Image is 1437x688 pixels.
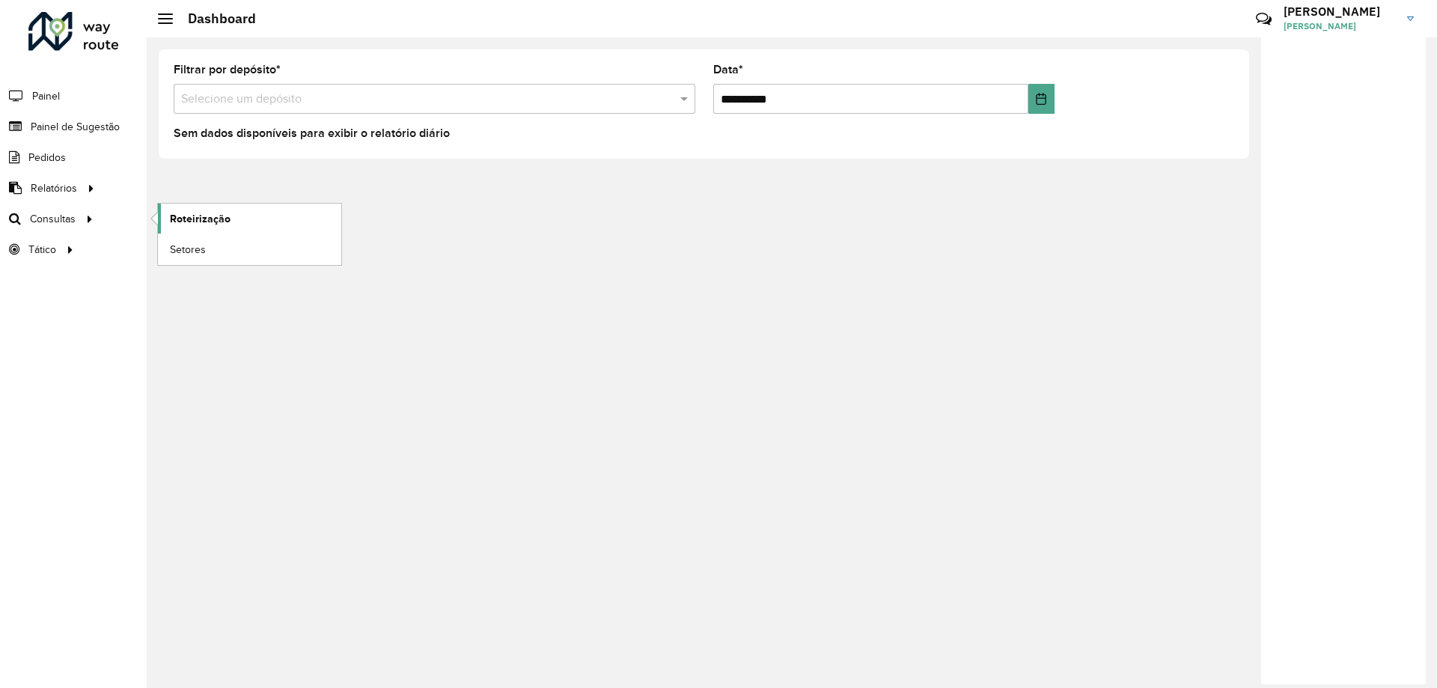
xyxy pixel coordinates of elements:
button: Choose Date [1028,84,1055,114]
span: Tático [28,242,56,258]
label: Sem dados disponíveis para exibir o relatório diário [174,124,450,142]
a: Contato Rápido [1248,3,1280,35]
h2: Dashboard [173,10,256,27]
a: Setores [158,234,341,264]
span: Roteirização [170,211,231,227]
span: Pedidos [28,150,66,165]
span: Setores [170,242,206,258]
span: Consultas [30,211,76,227]
h3: [PERSON_NAME] [1284,4,1396,19]
a: Roteirização [158,204,341,234]
label: Data [713,61,743,79]
span: [PERSON_NAME] [1284,19,1396,33]
span: Relatórios [31,180,77,196]
span: Painel [32,88,60,104]
label: Filtrar por depósito [174,61,281,79]
span: Painel de Sugestão [31,119,120,135]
